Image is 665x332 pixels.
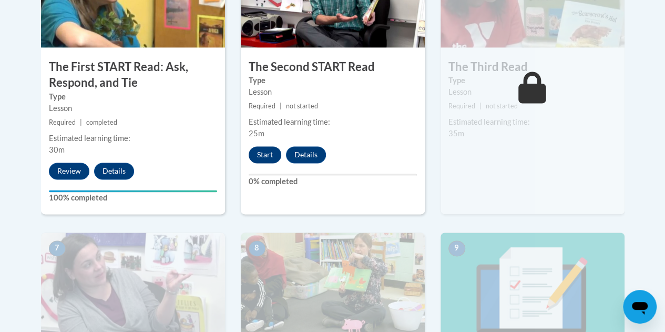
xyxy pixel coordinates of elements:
button: Details [286,146,326,163]
div: Lesson [448,86,617,98]
span: not started [286,102,318,110]
h3: The First START Read: Ask, Respond, and Tie [41,59,225,92]
label: 0% completed [249,176,417,187]
div: Your progress [49,190,217,192]
h3: The Second START Read [241,59,425,75]
span: 30m [49,145,65,154]
span: | [280,102,282,110]
label: Type [448,75,617,86]
span: 35m [448,129,464,138]
button: Review [49,163,89,179]
span: 7 [49,240,66,256]
span: not started [486,102,518,110]
span: | [80,118,82,126]
span: Required [448,102,475,110]
span: 9 [448,240,465,256]
h3: The Third Read [441,59,625,75]
div: Lesson [249,86,417,98]
span: 8 [249,240,265,256]
iframe: Button to launch messaging window [623,290,657,324]
span: 25m [249,129,264,138]
span: Required [49,118,76,126]
label: Type [49,91,217,103]
label: 100% completed [49,192,217,204]
span: | [479,102,482,110]
div: Estimated learning time: [49,133,217,144]
button: Start [249,146,281,163]
span: Required [249,102,275,110]
button: Details [94,163,134,179]
div: Lesson [49,103,217,114]
label: Type [249,75,417,86]
span: completed [86,118,117,126]
div: Estimated learning time: [249,116,417,128]
div: Estimated learning time: [448,116,617,128]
